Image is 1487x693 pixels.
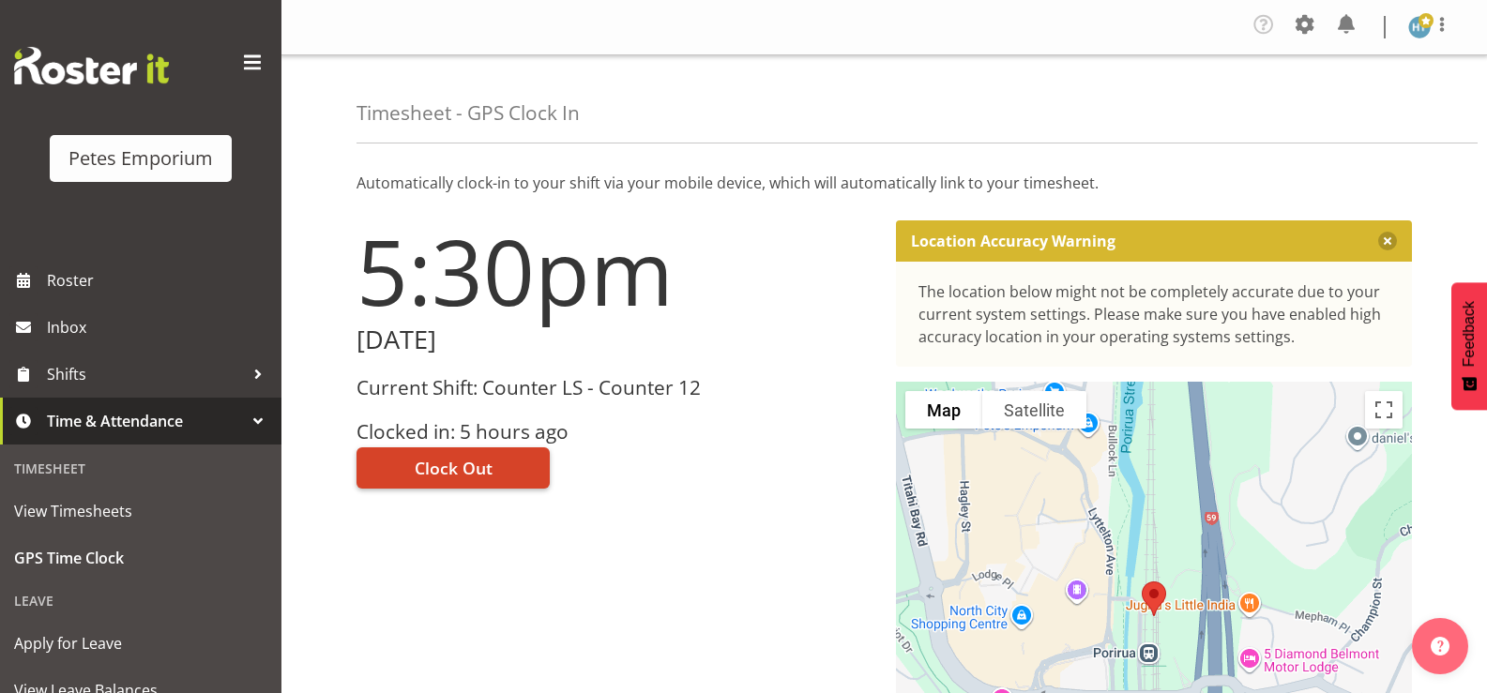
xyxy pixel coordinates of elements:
a: GPS Time Clock [5,535,277,581]
div: Leave [5,581,277,620]
div: The location below might not be completely accurate due to your current system settings. Please m... [918,280,1390,348]
h3: Current Shift: Counter LS - Counter 12 [357,377,873,399]
img: helena-tomlin701.jpg [1408,16,1431,38]
span: Inbox [47,313,272,341]
span: Shifts [47,360,244,388]
a: View Timesheets [5,488,277,535]
h4: Timesheet - GPS Clock In [357,102,580,124]
p: Automatically clock-in to your shift via your mobile device, which will automatically link to you... [357,172,1412,194]
button: Show satellite imagery [982,391,1086,429]
button: Toggle fullscreen view [1365,391,1403,429]
button: Close message [1378,232,1397,250]
span: Time & Attendance [47,407,244,435]
span: View Timesheets [14,497,267,525]
a: Apply for Leave [5,620,277,667]
span: Clock Out [415,456,493,480]
span: Feedback [1461,301,1478,367]
div: Petes Emporium [68,144,213,173]
img: Rosterit website logo [14,47,169,84]
h2: [DATE] [357,325,873,354]
p: Location Accuracy Warning [911,232,1115,250]
button: Show street map [905,391,982,429]
h1: 5:30pm [357,220,873,322]
button: Clock Out [357,447,550,489]
span: Roster [47,266,272,294]
h3: Clocked in: 5 hours ago [357,421,873,443]
span: Apply for Leave [14,629,267,657]
span: GPS Time Clock [14,544,267,572]
img: help-xxl-2.png [1431,637,1449,655]
button: Feedback - Show survey [1451,282,1487,410]
div: Timesheet [5,449,277,488]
